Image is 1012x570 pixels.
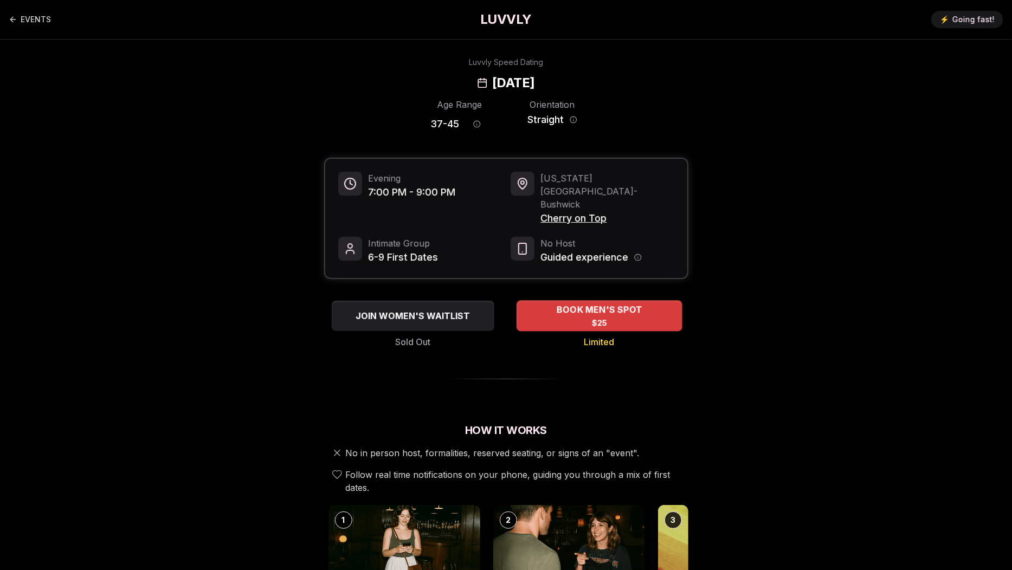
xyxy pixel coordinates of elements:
span: BOOK MEN'S SPOT [554,303,644,316]
button: Age range information [465,112,489,136]
span: Guided experience [541,250,629,265]
div: Age Range [431,98,489,111]
span: Sold Out [395,335,430,348]
span: No Host [541,237,642,250]
button: JOIN WOMEN'S WAITLIST - Sold Out [332,301,494,331]
h2: How It Works [324,423,688,438]
span: JOIN WOMEN'S WAITLIST [353,309,472,322]
span: ⚡️ [940,14,949,25]
h2: [DATE] [492,74,534,92]
span: [US_STATE][GEOGRAPHIC_DATA] - Bushwick [541,172,674,211]
a: Back to events [9,9,51,30]
div: 3 [665,511,682,529]
span: 37 - 45 [431,116,460,132]
div: Luvvly Speed Dating [469,57,543,68]
button: Orientation information [570,116,577,124]
span: 6-9 First Dates [369,250,439,265]
span: Intimate Group [369,237,439,250]
span: 7:00 PM - 9:00 PM [369,185,456,200]
div: 1 [335,511,352,529]
span: Evening [369,172,456,185]
span: Cherry on Top [541,211,674,226]
span: No in person host, formalities, reserved seating, or signs of an "event". [346,446,640,459]
a: LUVVLY [480,11,531,28]
span: Limited [584,335,615,348]
div: Orientation [524,98,582,111]
span: Going fast! [952,14,995,25]
span: Follow real time notifications on your phone, guiding you through a mix of first dates. [346,468,684,494]
button: Host information [634,254,642,261]
div: 2 [500,511,517,529]
button: BOOK MEN'S SPOT - Limited [517,300,682,331]
span: Straight [528,112,564,127]
span: $25 [591,318,607,328]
